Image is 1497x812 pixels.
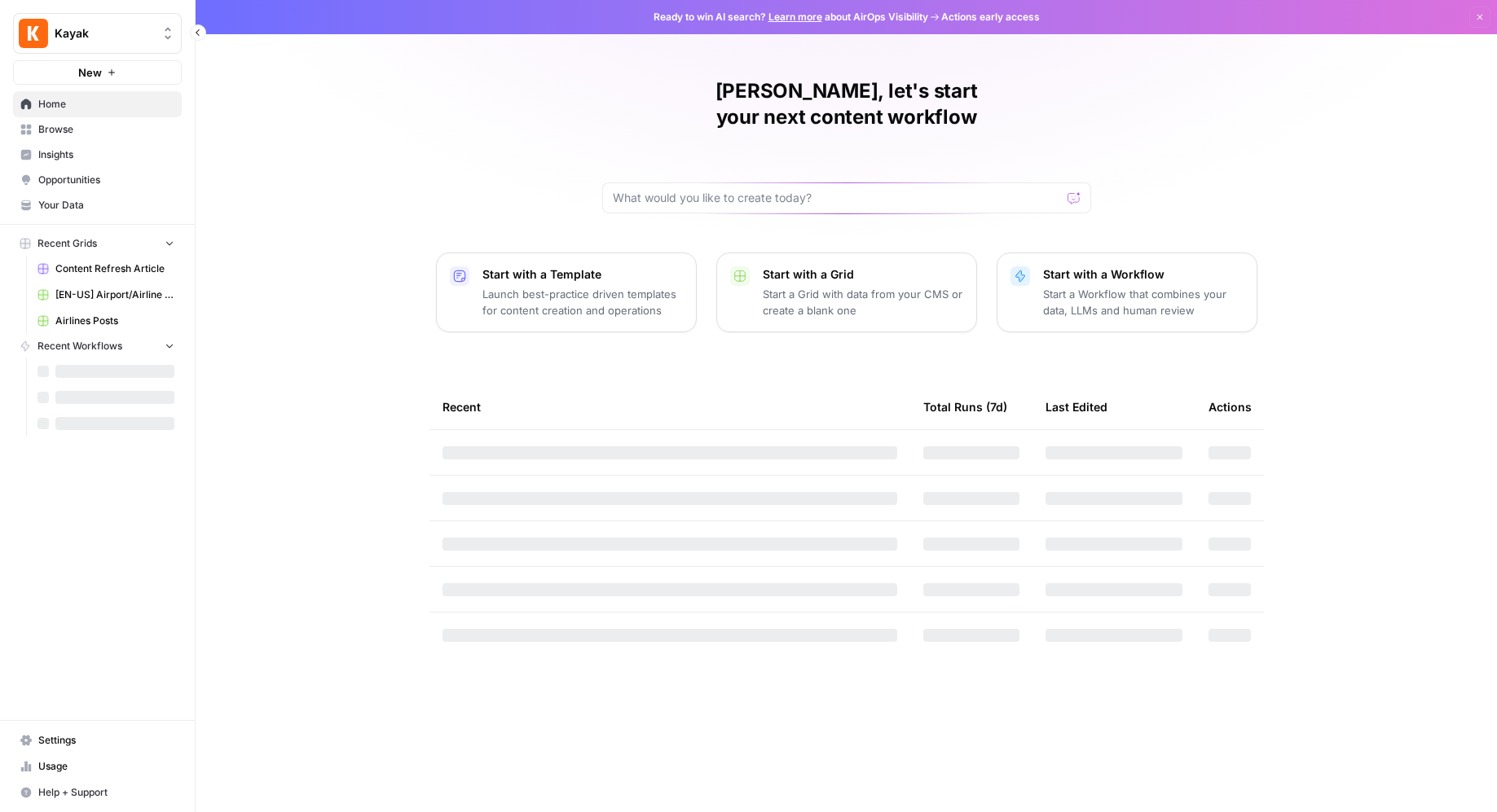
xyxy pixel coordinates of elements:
[13,231,182,256] button: Recent Grids
[30,282,182,308] a: [EN-US] Airport/Airline Content Refresh
[55,25,153,42] span: Kayak
[613,190,1061,206] input: What would you like to create today?
[13,727,182,753] a: Settings
[763,286,963,318] p: Start a Grid with data from your CMS or create a blank one
[436,252,697,332] button: Start with a TemplateLaunch best-practice driven templates for content creation and operations
[38,785,174,800] span: Help + Support
[442,384,897,429] div: Recent
[923,384,1007,429] div: Total Runs (7d)
[941,10,1040,24] span: Actions early access
[38,198,174,213] span: Your Data
[763,266,963,283] p: Start with a Grid
[13,116,182,143] a: Browse
[38,122,174,137] span: Browse
[37,339,122,353] span: Recent Workflows
[55,287,174,302] span: [EN-US] Airport/Airline Content Refresh
[13,167,182,193] a: Opportunities
[768,11,822,23] a: Learn more
[1209,384,1252,429] div: Actions
[13,91,182,117] a: Home
[1043,266,1244,283] p: Start with a Workflow
[13,60,182,85] button: New
[602,78,1091,130] h1: [PERSON_NAME], let's start your next content workflow
[19,19,48,48] img: Kayak Logo
[38,97,174,112] span: Home
[78,64,102,81] span: New
[654,10,928,24] span: Ready to win AI search? about AirOps Visibility
[38,759,174,774] span: Usage
[1046,384,1107,429] div: Last Edited
[55,261,174,276] span: Content Refresh Article
[13,192,182,218] a: Your Data
[38,733,174,748] span: Settings
[30,308,182,334] a: Airlines Posts
[38,147,174,162] span: Insights
[482,286,683,318] p: Launch best-practice driven templates for content creation and operations
[13,142,182,168] a: Insights
[38,173,174,187] span: Opportunities
[37,236,97,251] span: Recent Grids
[482,266,683,283] p: Start with a Template
[13,753,182,779] a: Usage
[13,779,182,805] button: Help + Support
[1043,286,1244,318] p: Start a Workflow that combines your data, LLMs and human review
[13,334,182,358] button: Recent Workflows
[716,252,977,332] button: Start with a GridStart a Grid with data from your CMS or create a blank one
[997,252,1257,332] button: Start with a WorkflowStart a Workflow that combines your data, LLMs and human review
[13,13,182,54] button: Workspace: Kayak
[55,314,174,328] span: Airlines Posts
[30,256,182,282] a: Content Refresh Article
